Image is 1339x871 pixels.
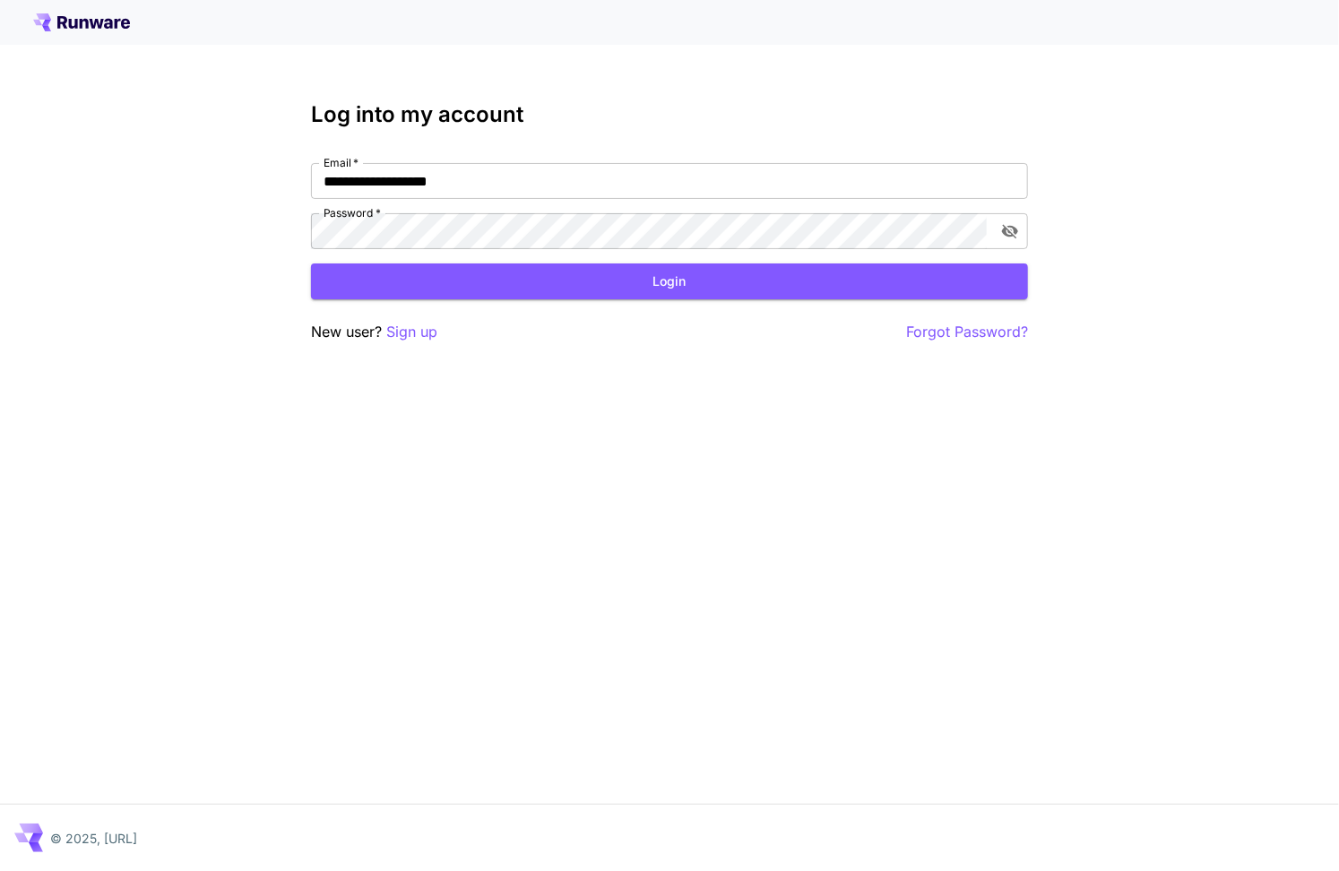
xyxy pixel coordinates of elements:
[386,321,437,343] button: Sign up
[50,829,137,848] p: © 2025, [URL]
[311,321,437,343] p: New user?
[311,102,1028,127] h3: Log into my account
[324,155,359,170] label: Email
[906,321,1028,343] button: Forgot Password?
[324,205,381,220] label: Password
[994,215,1026,247] button: toggle password visibility
[311,263,1028,300] button: Login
